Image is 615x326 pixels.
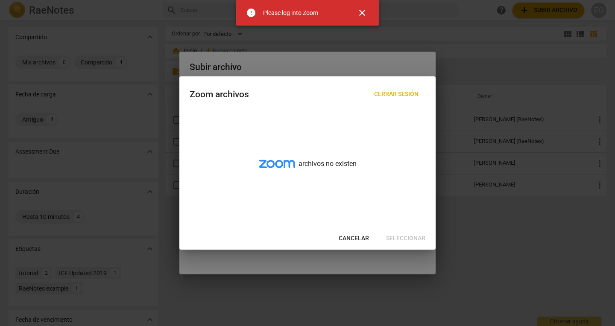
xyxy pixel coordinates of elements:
div: Zoom archivos [190,89,249,100]
div: archivos no existen [179,111,436,227]
button: Cerrar [352,3,372,23]
span: Cancelar [339,234,369,243]
div: Please log into Zoom [263,9,318,17]
button: Cerrar sesión [367,87,425,102]
span: Cerrar sesión [374,90,419,99]
button: Cancelar [332,231,376,246]
span: error [246,8,256,18]
span: close [357,8,367,18]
